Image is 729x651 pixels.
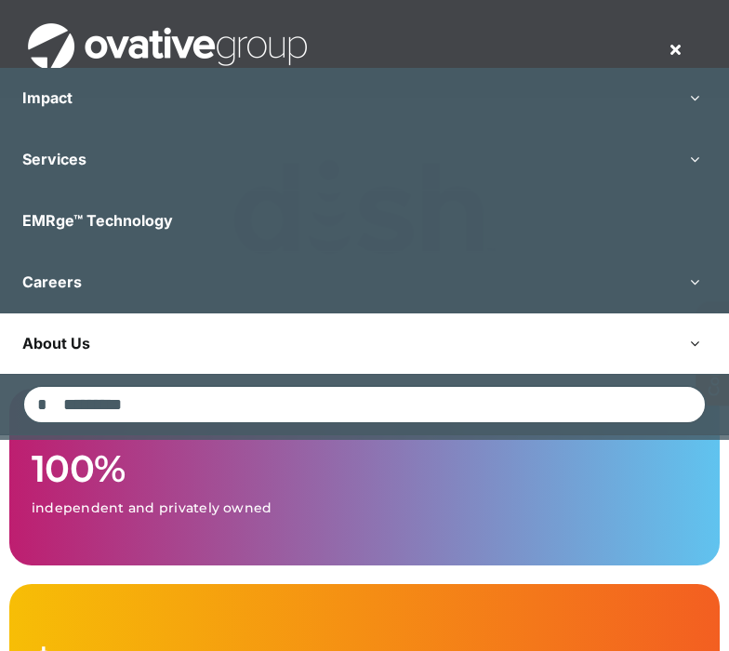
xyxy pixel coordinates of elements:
nav: Menu [649,31,701,68]
button: Open submenu of Services [660,129,729,190]
span: Impact [22,88,73,107]
p: independent and privately owned [32,499,697,516]
span: EMRge™ Technology [22,211,173,230]
button: Open submenu of Careers [660,252,729,312]
input: Search [22,385,61,424]
button: Open submenu of Impact [660,68,729,128]
a: OG_Full_horizontal_WHT [28,21,307,39]
input: Search... [22,385,707,424]
span: Services [22,150,86,168]
span: About Us [22,334,90,352]
button: Open submenu of About Us [660,313,729,374]
h1: 100% [32,447,697,490]
span: Careers [22,272,82,291]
